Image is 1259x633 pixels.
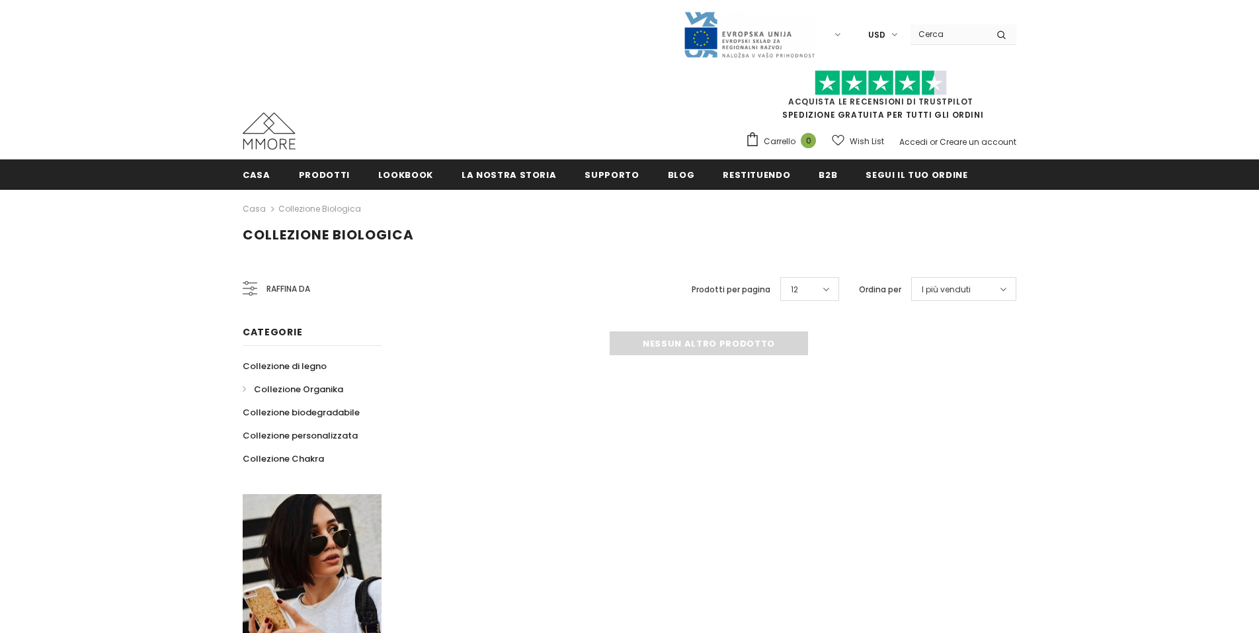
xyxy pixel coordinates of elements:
span: 12 [791,283,798,296]
label: Prodotti per pagina [692,283,770,296]
a: Collezione Organika [243,378,343,401]
a: Accedi [899,136,928,148]
img: Fidati di Pilot Stars [815,70,947,96]
span: Segui il tuo ordine [866,169,967,181]
span: Collezione biologica [243,226,414,244]
span: USD [868,28,885,42]
a: Carrello 0 [745,132,823,151]
img: Casi MMORE [243,112,296,149]
span: Carrello [764,135,795,148]
input: Search Site [911,24,987,44]
span: supporto [585,169,639,181]
span: Lookbook [378,169,433,181]
span: 0 [801,133,816,148]
span: Casa [243,169,270,181]
span: Categorie [243,325,302,339]
a: supporto [585,159,639,189]
img: Javni Razpis [683,11,815,59]
a: Restituendo [723,159,790,189]
a: Prodotti [299,159,350,189]
span: or [930,136,938,148]
span: Wish List [850,135,884,148]
a: La nostra storia [462,159,556,189]
a: Segui il tuo ordine [866,159,967,189]
a: Collezione di legno [243,355,327,378]
a: Lookbook [378,159,433,189]
a: Collezione Chakra [243,447,324,470]
a: Casa [243,159,270,189]
span: Blog [668,169,695,181]
a: Wish List [832,130,884,153]
span: Collezione biodegradabile [243,406,360,419]
a: Casa [243,201,266,217]
span: Restituendo [723,169,790,181]
span: I più venduti [922,283,971,296]
span: Collezione Organika [254,383,343,396]
span: Collezione personalizzata [243,429,358,442]
span: SPEDIZIONE GRATUITA PER TUTTI GLI ORDINI [745,76,1016,120]
a: Collezione biodegradabile [243,401,360,424]
span: La nostra storia [462,169,556,181]
span: Prodotti [299,169,350,181]
a: Acquista le recensioni di TrustPilot [788,96,973,107]
span: Raffina da [266,282,310,296]
a: Collezione personalizzata [243,424,358,447]
a: Javni Razpis [683,28,815,40]
label: Ordina per [859,283,901,296]
span: Collezione di legno [243,360,327,372]
a: Creare un account [940,136,1016,148]
span: B2B [819,169,837,181]
a: Collezione biologica [278,203,361,214]
span: Collezione Chakra [243,452,324,465]
a: Blog [668,159,695,189]
a: B2B [819,159,837,189]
